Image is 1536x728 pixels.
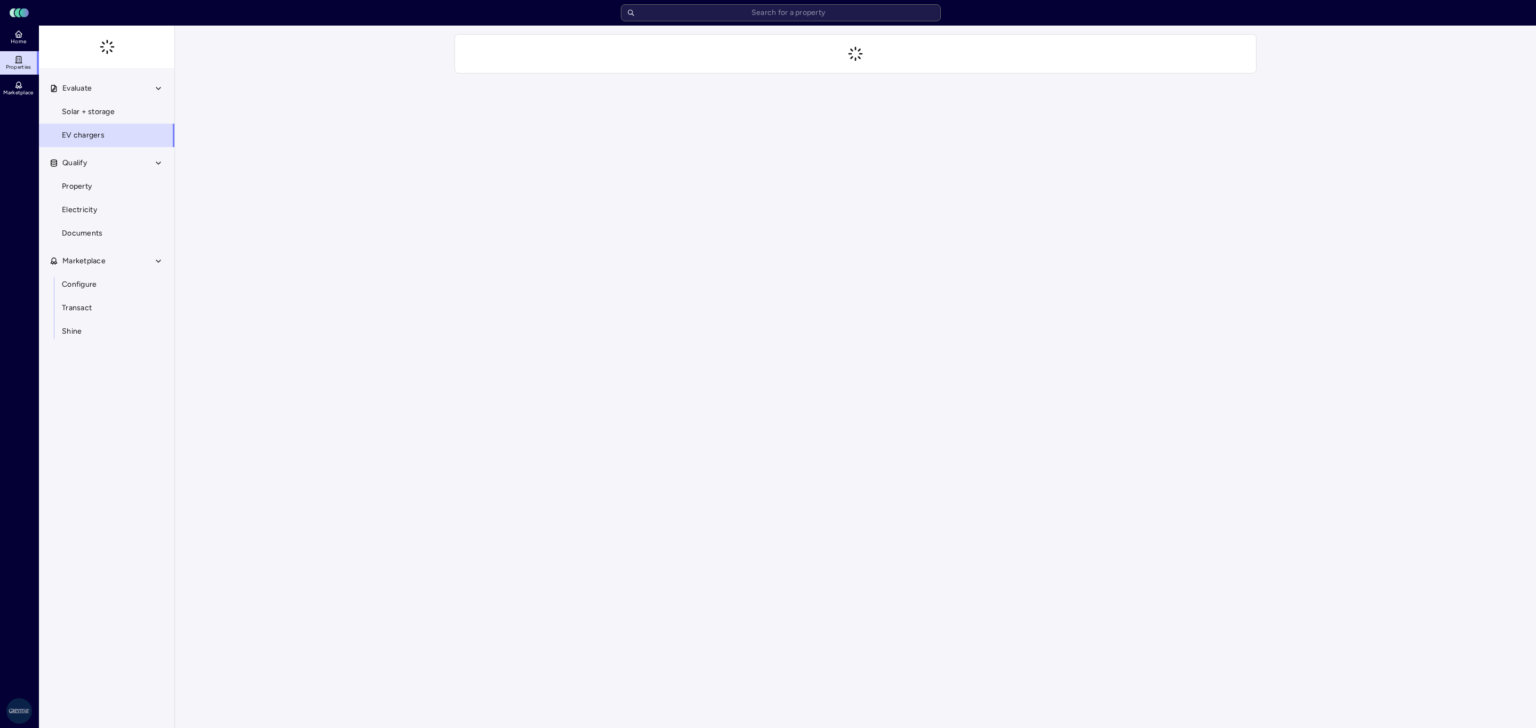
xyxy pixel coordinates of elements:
[39,77,175,100] button: Evaluate
[11,38,26,45] span: Home
[6,698,32,724] img: Greystar AS
[62,255,106,267] span: Marketplace
[3,90,33,96] span: Marketplace
[39,151,175,175] button: Qualify
[621,4,941,21] input: Search for a property
[62,326,82,337] span: Shine
[62,83,92,94] span: Evaluate
[38,320,175,343] a: Shine
[62,228,102,239] span: Documents
[38,175,175,198] a: Property
[62,204,97,216] span: Electricity
[38,273,175,296] a: Configure
[38,100,175,124] a: Solar + storage
[38,198,175,222] a: Electricity
[62,181,92,192] span: Property
[62,106,115,118] span: Solar + storage
[62,279,97,290] span: Configure
[62,157,87,169] span: Qualify
[6,64,31,70] span: Properties
[62,302,92,314] span: Transact
[38,124,175,147] a: EV chargers
[38,222,175,245] a: Documents
[38,296,175,320] a: Transact
[62,130,105,141] span: EV chargers
[39,249,175,273] button: Marketplace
